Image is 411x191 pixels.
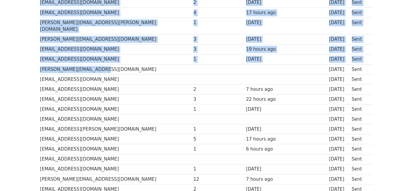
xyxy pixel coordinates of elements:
[246,106,285,113] div: [DATE]
[350,18,369,34] td: Sent
[329,56,349,63] div: [DATE]
[329,66,349,73] div: [DATE]
[329,146,349,153] div: [DATE]
[329,46,349,53] div: [DATE]
[39,18,192,34] td: [PERSON_NAME][EMAIL_ADDRESS][PERSON_NAME][DOMAIN_NAME]
[329,36,349,43] div: [DATE]
[193,146,218,153] div: 1
[329,9,349,16] div: [DATE]
[350,114,369,124] td: Sent
[39,114,192,124] td: [EMAIL_ADDRESS][DOMAIN_NAME]
[246,96,285,103] div: 22 hours ago
[329,136,349,143] div: [DATE]
[193,9,218,16] div: 4
[246,126,285,133] div: [DATE]
[350,64,369,74] td: Sent
[246,9,285,16] div: 17 hours ago
[39,174,192,184] td: [PERSON_NAME][EMAIL_ADDRESS][DOMAIN_NAME]
[39,34,192,44] td: [PERSON_NAME][EMAIL_ADDRESS][DOMAIN_NAME]
[350,154,369,164] td: Sent
[246,36,285,43] div: [DATE]
[246,146,285,153] div: 6 hours ago
[350,8,369,18] td: Sent
[39,8,192,18] td: [EMAIL_ADDRESS][DOMAIN_NAME]
[39,134,192,144] td: [EMAIL_ADDRESS][DOMAIN_NAME]
[350,124,369,134] td: Sent
[193,36,218,43] div: 3
[193,19,218,26] div: 1
[39,144,192,154] td: [EMAIL_ADDRESS][DOMAIN_NAME]
[193,126,218,133] div: 1
[246,166,285,173] div: [DATE]
[193,136,218,143] div: 5
[350,174,369,184] td: Sent
[193,106,218,113] div: 1
[39,54,192,64] td: [EMAIL_ADDRESS][DOMAIN_NAME]
[329,156,349,163] div: [DATE]
[246,86,285,93] div: 7 hours ago
[329,126,349,133] div: [DATE]
[329,96,349,103] div: [DATE]
[329,106,349,113] div: [DATE]
[193,46,218,53] div: 3
[39,154,192,164] td: [EMAIL_ADDRESS][DOMAIN_NAME]
[193,166,218,173] div: 1
[350,144,369,154] td: Sent
[39,164,192,174] td: [EMAIL_ADDRESS][DOMAIN_NAME]
[39,84,192,94] td: [EMAIL_ADDRESS][DOMAIN_NAME]
[39,104,192,114] td: [EMAIL_ADDRESS][DOMAIN_NAME]
[350,104,369,114] td: Sent
[350,134,369,144] td: Sent
[246,46,285,53] div: 19 hours ago
[350,164,369,174] td: Sent
[193,96,218,103] div: 3
[193,56,218,63] div: 1
[39,44,192,54] td: [EMAIL_ADDRESS][DOMAIN_NAME]
[39,94,192,104] td: [EMAIL_ADDRESS][DOMAIN_NAME]
[39,124,192,134] td: [EMAIL_ADDRESS][PERSON_NAME][DOMAIN_NAME]
[193,176,218,183] div: 12
[329,176,349,183] div: [DATE]
[329,116,349,123] div: [DATE]
[329,76,349,83] div: [DATE]
[246,136,285,143] div: 17 hours ago
[39,74,192,84] td: [EMAIL_ADDRESS][DOMAIN_NAME]
[350,84,369,94] td: Sent
[350,74,369,84] td: Sent
[246,19,285,26] div: [DATE]
[329,166,349,173] div: [DATE]
[350,44,369,54] td: Sent
[39,64,192,74] td: [PERSON_NAME][EMAIL_ADDRESS][DOMAIN_NAME]
[246,56,285,63] div: [DATE]
[193,86,218,93] div: 2
[350,54,369,64] td: Sent
[246,176,285,183] div: 7 hours ago
[381,162,411,191] iframe: Chat Widget
[350,34,369,44] td: Sent
[329,19,349,26] div: [DATE]
[350,94,369,104] td: Sent
[329,86,349,93] div: [DATE]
